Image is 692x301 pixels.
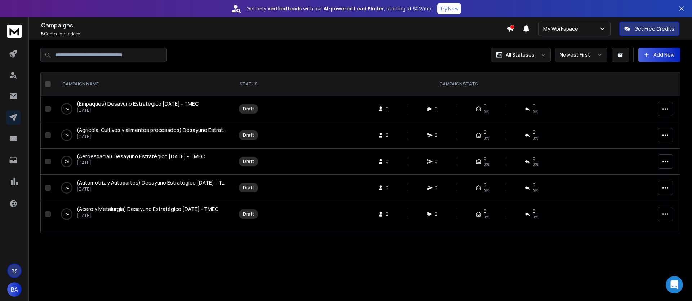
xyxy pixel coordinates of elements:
[484,129,487,135] span: 0
[638,48,680,62] button: Add New
[77,205,218,212] span: (Acero y Metalurgia) Desayuno Estratégico [DATE] - TMEC
[77,205,218,213] a: (Acero y Metalurgia) Desayuno Estratégico [DATE] - TMEC
[484,109,489,115] span: 0%
[77,134,227,140] p: [DATE]
[435,185,442,191] span: 0
[506,51,534,58] p: All Statuses
[484,214,489,220] span: 0%
[324,5,385,12] strong: AI-powered Lead Finder,
[484,135,489,141] span: 0%
[484,182,487,188] span: 0
[54,149,234,175] td: 0%(Aeroespacial) Desayuno Estratégico [DATE] - TMEC[DATE]
[533,161,538,167] span: 0%
[54,201,234,227] td: 0%(Acero y Metalurgia) Desayuno Estratégico [DATE] - TMEC[DATE]
[77,179,227,186] a: (Automotriz y Autopartes) Desayuno Estratégico [DATE] - TMEC
[243,185,254,191] div: Draft
[437,3,461,14] button: Try Now
[54,175,234,201] td: 0%(Automotriz y Autopartes) Desayuno Estratégico [DATE] - TMEC[DATE]
[65,105,69,112] p: 0 %
[77,127,227,134] a: (Agrícola, Cultivos y alimentos procesados) Desayuno Estratégico 2025 - TMEC
[77,160,205,166] p: [DATE]
[246,5,431,12] p: Get only with our starting at $22/mo
[77,186,227,192] p: [DATE]
[7,282,22,297] button: BA
[77,100,199,107] a: (Empaques) Desayuno Estratégico [DATE] - TMEC
[619,22,679,36] button: Get Free Credits
[435,106,442,112] span: 0
[533,109,538,115] span: 0%
[533,135,538,141] span: 0%
[435,159,442,164] span: 0
[243,159,254,164] div: Draft
[77,213,218,218] p: [DATE]
[484,208,487,214] span: 0
[533,188,538,194] span: 0%
[666,276,683,293] div: Open Intercom Messenger
[555,48,607,62] button: Newest First
[386,211,393,217] span: 0
[234,72,263,96] th: STATUS
[484,103,487,109] span: 0
[634,25,674,32] p: Get Free Credits
[41,21,507,30] h1: Campaigns
[439,5,459,12] p: Try Now
[7,25,22,38] img: logo
[484,156,487,161] span: 0
[386,185,393,191] span: 0
[65,211,69,218] p: 0 %
[77,127,269,133] span: (Agrícola, Cultivos y alimentos procesados) Desayuno Estratégico 2025 - TMEC
[435,211,442,217] span: 0
[243,106,254,112] div: Draft
[77,107,199,113] p: [DATE]
[435,132,442,138] span: 0
[65,184,69,191] p: 0 %
[533,103,536,109] span: 0
[54,122,234,149] td: 0%(Agrícola, Cultivos y alimentos procesados) Desayuno Estratégico 2025 - TMEC[DATE]
[533,214,538,220] span: 0%
[267,5,302,12] strong: verified leads
[484,188,489,194] span: 0%
[533,182,536,188] span: 0
[543,25,581,32] p: My Workspace
[484,161,489,167] span: 0%
[243,211,254,217] div: Draft
[77,153,205,160] a: (Aeroespacial) Desayuno Estratégico [DATE] - TMEC
[386,106,393,112] span: 0
[263,72,653,96] th: CAMPAIGN STATS
[533,129,536,135] span: 0
[533,208,536,214] span: 0
[533,156,536,161] span: 0
[77,179,233,186] span: (Automotriz y Autopartes) Desayuno Estratégico [DATE] - TMEC
[54,96,234,122] td: 0%(Empaques) Desayuno Estratégico [DATE] - TMEC[DATE]
[41,31,507,37] p: Campaigns added
[386,159,393,164] span: 0
[386,132,393,138] span: 0
[54,72,234,96] th: CAMPAIGN NAME
[243,132,254,138] div: Draft
[65,132,69,139] p: 0 %
[65,158,69,165] p: 0 %
[41,31,44,37] span: 5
